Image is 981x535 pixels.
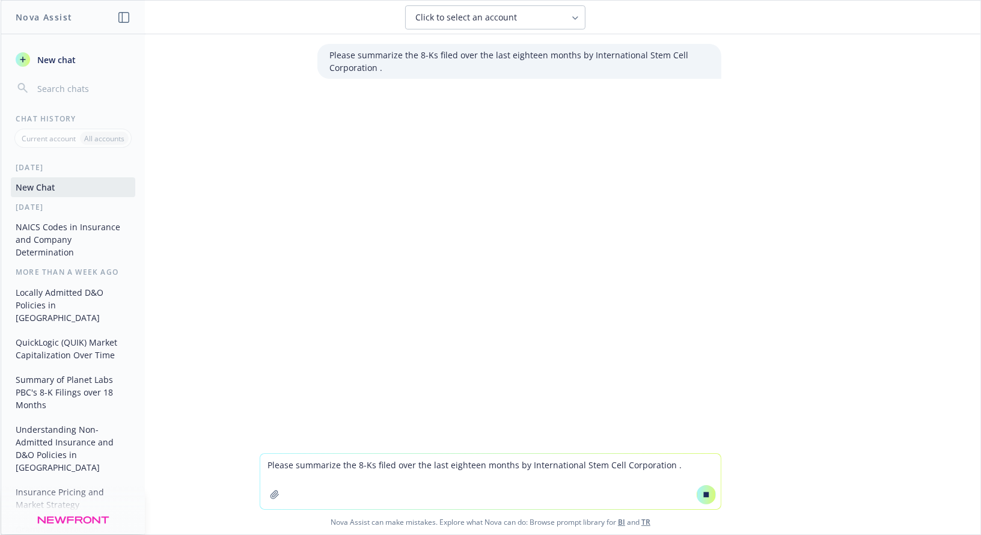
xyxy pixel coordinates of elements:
[5,510,976,534] span: Nova Assist can make mistakes. Explore what Nova can do: Browse prompt library for and
[11,332,135,365] button: QuickLogic (QUIK) Market Capitalization Over Time
[1,202,145,212] div: [DATE]
[641,517,650,527] a: TR
[1,267,145,277] div: More than a week ago
[618,517,625,527] a: BI
[11,49,135,70] button: New chat
[405,5,585,29] button: Click to select an account
[16,11,72,23] h1: Nova Assist
[11,482,135,515] button: Insurance Pricing and Market Strategy
[11,217,135,262] button: NAICS Codes in Insurance and Company Determination
[84,133,124,144] p: All accounts
[11,420,135,477] button: Understanding Non-Admitted Insurance and D&O Policies in [GEOGRAPHIC_DATA]
[415,11,517,23] span: Click to select an account
[11,283,135,328] button: Locally Admitted D&O Policies in [GEOGRAPHIC_DATA]
[11,177,135,197] button: New Chat
[35,53,76,66] span: New chat
[329,49,709,74] p: Please summarize the 8-Ks filed over the last eighteen months by International Stem Cell Corporat...
[35,80,130,97] input: Search chats
[22,133,76,144] p: Current account
[1,162,145,173] div: [DATE]
[11,370,135,415] button: Summary of Planet Labs PBC's 8-K Filings over 18 Months
[1,114,145,124] div: Chat History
